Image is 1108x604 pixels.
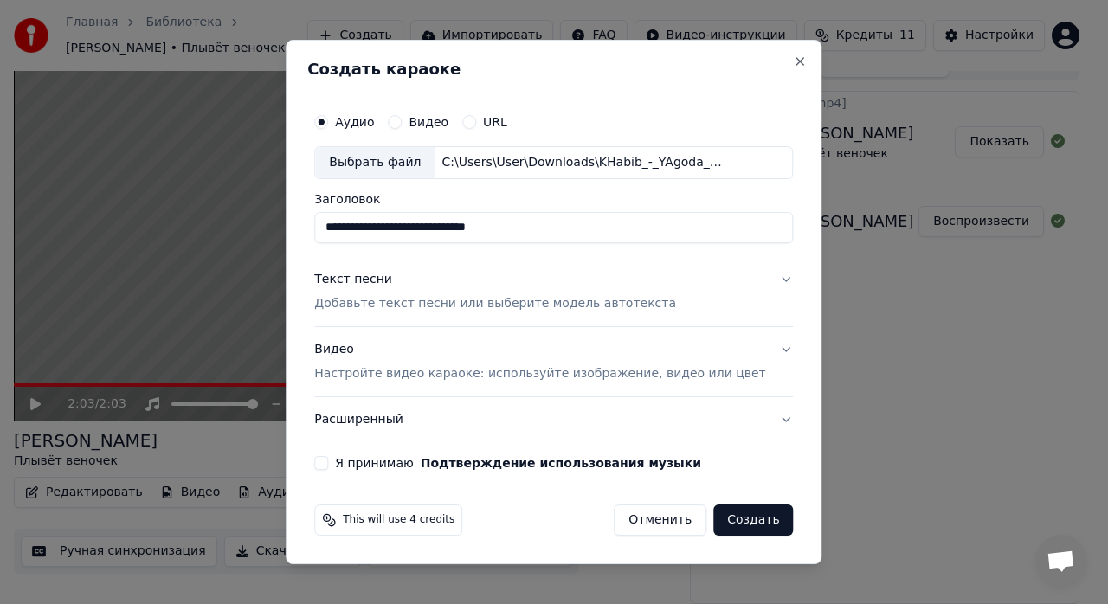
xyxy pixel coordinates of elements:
div: C:\Users\User\Downloads\KHabib_-_YAgoda_malinka_73039322.mp3 [435,154,729,171]
button: Текст песниДобавьте текст песни или выберите модель автотекста [314,257,793,326]
label: Видео [409,116,448,128]
label: URL [483,116,507,128]
button: Создать [713,504,793,536]
p: Добавьте текст песни или выберите модель автотекста [314,295,676,312]
button: Расширенный [314,397,793,442]
p: Настройте видео караоке: используйте изображение, видео или цвет [314,365,765,382]
span: This will use 4 credits [343,513,454,527]
div: Выбрать файл [315,147,435,178]
label: Заголовок [314,193,793,205]
label: Аудио [335,116,374,128]
label: Я принимаю [335,457,701,469]
div: Текст песни [314,271,392,288]
h2: Создать караоке [307,61,800,77]
button: Я принимаю [421,457,701,469]
button: ВидеоНастройте видео караоке: используйте изображение, видео или цвет [314,327,793,396]
button: Отменить [614,504,706,536]
div: Видео [314,341,765,382]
